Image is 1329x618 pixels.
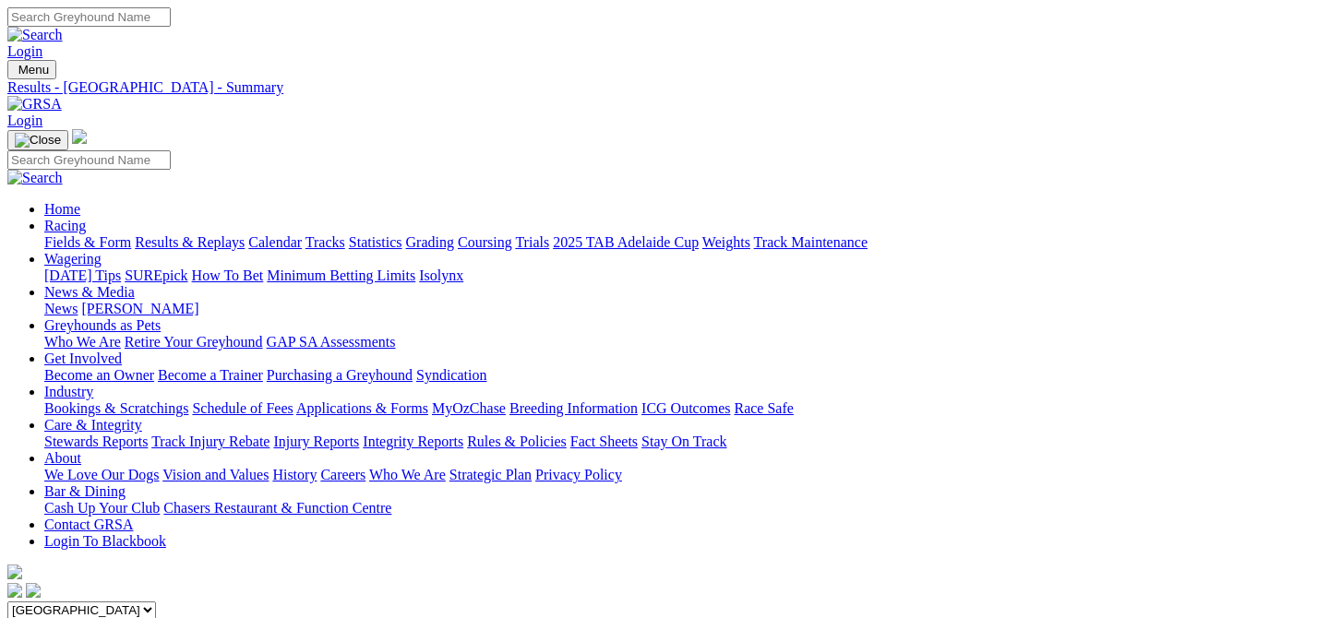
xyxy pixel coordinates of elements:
img: Close [15,133,61,148]
a: Minimum Betting Limits [267,267,415,283]
a: Injury Reports [273,434,359,449]
a: Careers [320,467,365,482]
a: Breeding Information [509,400,638,416]
a: Schedule of Fees [192,400,293,416]
a: Privacy Policy [535,467,622,482]
a: Home [44,201,80,217]
img: logo-grsa-white.png [72,129,87,144]
a: Strategic Plan [449,467,532,482]
input: Search [7,150,171,170]
a: Results - [GEOGRAPHIC_DATA] - Summary [7,79,1322,96]
a: Fields & Form [44,234,131,250]
a: Login To Blackbook [44,533,166,549]
a: Syndication [416,367,486,383]
img: logo-grsa-white.png [7,565,22,579]
div: Wagering [44,267,1322,284]
a: Cash Up Your Club [44,500,160,516]
span: Menu [18,63,49,77]
a: Track Injury Rebate [151,434,269,449]
img: Search [7,170,63,186]
a: GAP SA Assessments [267,334,396,350]
a: Calendar [248,234,302,250]
a: How To Bet [192,267,264,283]
input: Search [7,7,171,27]
img: GRSA [7,96,62,113]
a: Isolynx [419,267,463,283]
a: Who We Are [44,334,121,350]
a: Bar & Dining [44,483,126,499]
a: 2025 TAB Adelaide Cup [553,234,699,250]
a: Weights [702,234,750,250]
a: Results & Replays [135,234,245,250]
div: Get Involved [44,367,1322,384]
div: Racing [44,234,1322,251]
a: MyOzChase [432,400,506,416]
a: History [272,467,317,482]
img: facebook.svg [7,583,22,598]
a: Greyhounds as Pets [44,317,161,333]
button: Toggle navigation [7,60,56,79]
a: Grading [406,234,454,250]
a: Rules & Policies [467,434,567,449]
a: Coursing [458,234,512,250]
a: [DATE] Tips [44,267,121,283]
a: ICG Outcomes [641,400,730,416]
a: Care & Integrity [44,417,142,433]
a: Industry [44,384,93,399]
a: Login [7,43,42,59]
a: Applications & Forms [296,400,428,416]
a: Racing [44,218,86,233]
a: SUREpick [125,267,187,283]
div: Bar & Dining [44,500,1322,517]
a: Tracks [305,234,345,250]
a: Race Safe [734,400,793,416]
button: Toggle navigation [7,130,68,150]
a: Stay On Track [641,434,726,449]
div: About [44,467,1322,483]
a: News & Media [44,284,135,300]
img: Search [7,27,63,43]
div: Greyhounds as Pets [44,334,1322,351]
a: Contact GRSA [44,517,133,532]
a: Chasers Restaurant & Function Centre [163,500,391,516]
a: [PERSON_NAME] [81,301,198,316]
a: Purchasing a Greyhound [267,367,413,383]
a: Become an Owner [44,367,154,383]
a: Login [7,113,42,128]
img: twitter.svg [26,583,41,598]
a: Wagering [44,251,102,267]
div: News & Media [44,301,1322,317]
a: Get Involved [44,351,122,366]
a: Bookings & Scratchings [44,400,188,416]
a: Vision and Values [162,467,269,482]
a: Stewards Reports [44,434,148,449]
a: News [44,301,78,316]
a: Who We Are [369,467,446,482]
a: About [44,450,81,466]
a: Integrity Reports [363,434,463,449]
div: Care & Integrity [44,434,1322,450]
a: Become a Trainer [158,367,263,383]
a: Retire Your Greyhound [125,334,263,350]
div: Industry [44,400,1322,417]
a: Fact Sheets [570,434,638,449]
a: We Love Our Dogs [44,467,159,482]
a: Statistics [349,234,402,250]
a: Trials [515,234,549,250]
a: Track Maintenance [754,234,868,250]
